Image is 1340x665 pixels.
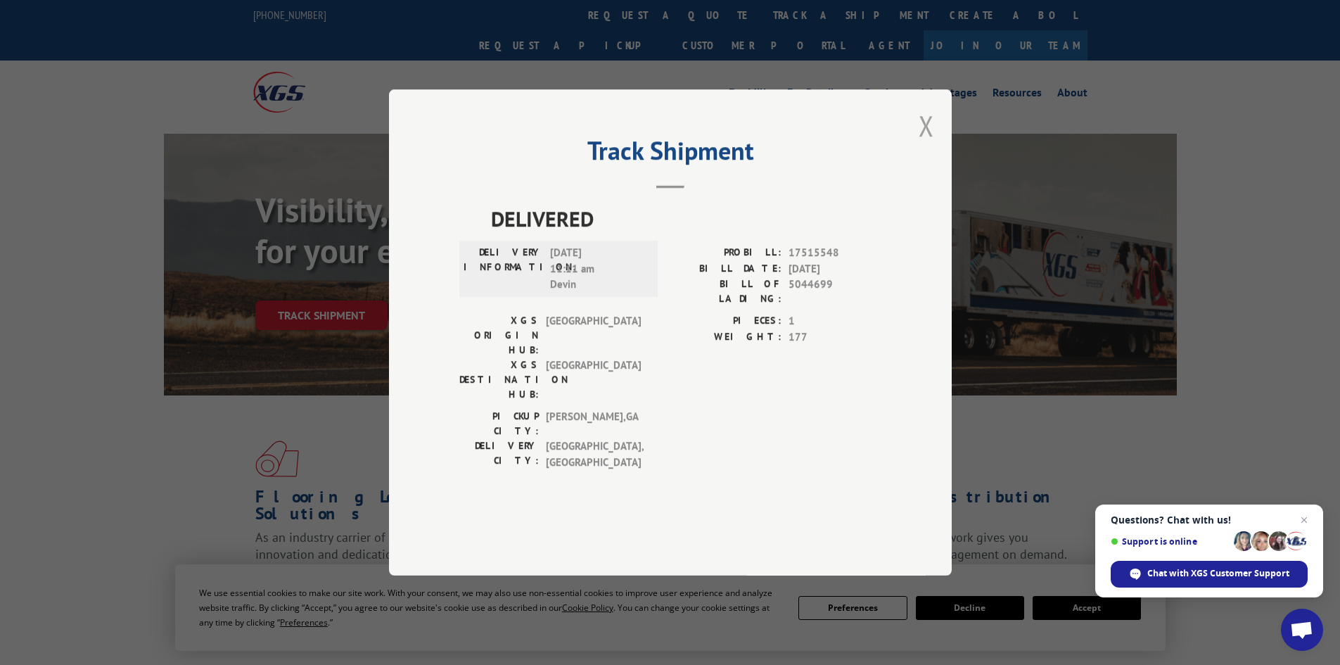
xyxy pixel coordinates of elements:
label: XGS DESTINATION HUB: [459,357,539,402]
span: [DATE] [789,261,881,277]
h2: Track Shipment [459,141,881,167]
a: Open chat [1281,609,1323,651]
span: [PERSON_NAME] , GA [546,409,641,438]
span: DELIVERED [491,203,881,234]
span: [GEOGRAPHIC_DATA] , [GEOGRAPHIC_DATA] [546,438,641,470]
button: Close modal [919,107,934,144]
label: WEIGHT: [670,329,781,346]
label: PIECES: [670,313,781,329]
span: 17515548 [789,245,881,261]
span: Chat with XGS Customer Support [1147,567,1289,580]
span: Support is online [1111,536,1229,547]
span: 1 [789,313,881,329]
span: Questions? Chat with us! [1111,514,1308,526]
span: [GEOGRAPHIC_DATA] [546,313,641,357]
label: BILL DATE: [670,261,781,277]
span: 5044699 [789,277,881,306]
span: [DATE] 11:11 am Devin [550,245,645,293]
label: PROBILL: [670,245,781,261]
span: 177 [789,329,881,346]
span: [GEOGRAPHIC_DATA] [546,357,641,402]
label: DELIVERY INFORMATION: [464,245,543,293]
label: PICKUP CITY: [459,409,539,438]
label: BILL OF LADING: [670,277,781,306]
label: XGS ORIGIN HUB: [459,313,539,357]
label: DELIVERY CITY: [459,438,539,470]
span: Chat with XGS Customer Support [1111,561,1308,588]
